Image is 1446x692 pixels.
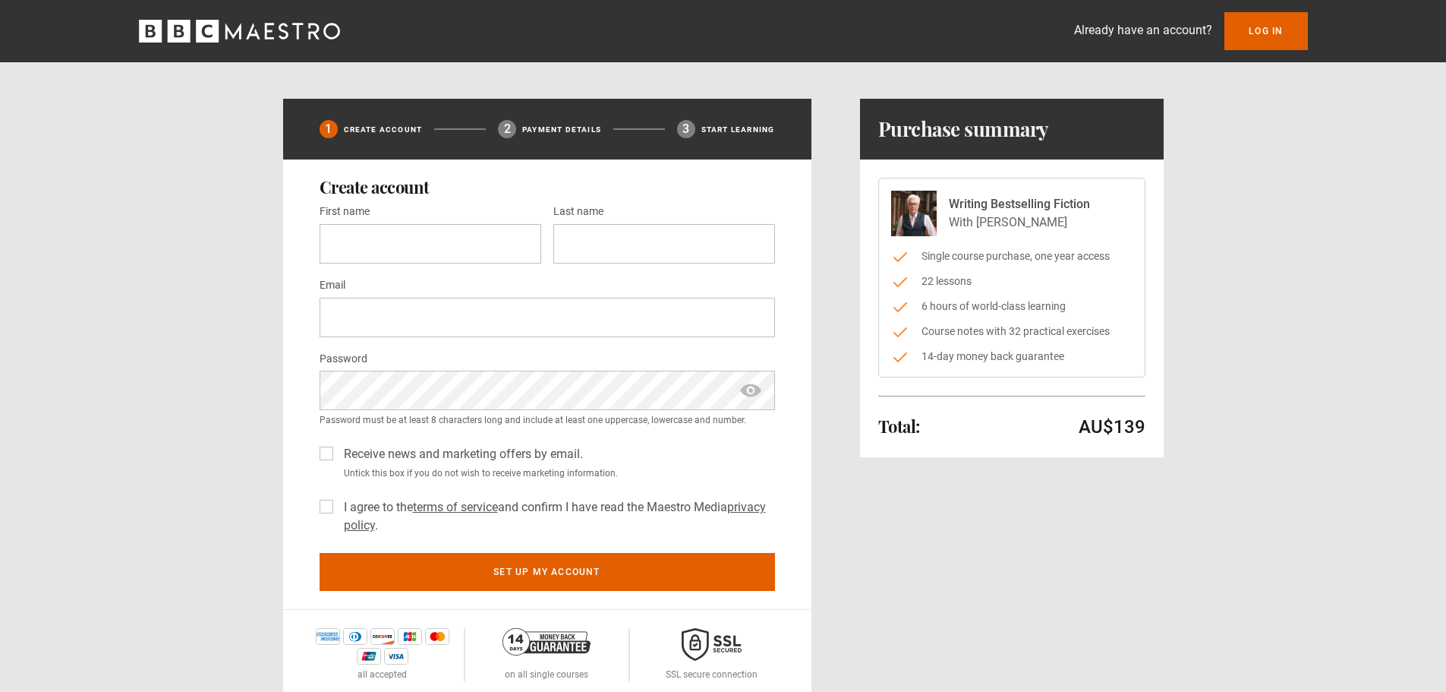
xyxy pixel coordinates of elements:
[338,445,583,463] label: Receive news and marketing offers by email.
[398,628,422,645] img: jcb
[320,553,775,591] button: Set up my account
[139,20,340,43] svg: BBC Maestro
[1224,12,1307,50] a: Log In
[498,120,516,138] div: 2
[878,417,920,435] h2: Total:
[1074,21,1212,39] p: Already have an account?
[338,498,775,535] label: I agree to the and confirm I have read the Maestro Media .
[357,648,381,665] img: unionpay
[343,628,367,645] img: diners
[413,500,498,514] a: terms of service
[338,466,775,480] small: Untick this box if you do not wish to receive marketing information.
[316,628,340,645] img: amex
[320,178,775,196] h2: Create account
[384,648,408,665] img: visa
[1079,415,1145,439] p: AU$139
[891,248,1133,264] li: Single course purchase, one year access
[739,371,763,410] span: show password
[320,120,338,138] div: 1
[505,668,588,681] p: on all single courses
[949,213,1090,232] p: With [PERSON_NAME]
[666,668,758,681] p: SSL secure connection
[677,120,695,138] div: 3
[320,203,370,221] label: First name
[701,124,775,135] p: Start learning
[320,413,775,427] small: Password must be at least 8 characters long and include at least one uppercase, lowercase and num...
[891,349,1133,365] li: 14-day money back guarantee
[949,195,1090,213] p: Writing Bestselling Fiction
[891,299,1133,314] li: 6 hours of world-class learning
[891,324,1133,340] li: Course notes with 32 practical exercises
[320,350,367,368] label: Password
[358,668,407,681] p: all accepted
[502,628,591,656] img: 14-day-money-back-guarantee-42d24aedb5115c0ff13b.png
[425,628,449,645] img: mastercard
[522,124,601,135] p: Payment details
[370,628,395,645] img: discover
[891,273,1133,289] li: 22 lessons
[320,276,345,295] label: Email
[344,124,423,135] p: Create Account
[878,117,1049,141] h1: Purchase summary
[553,203,603,221] label: Last name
